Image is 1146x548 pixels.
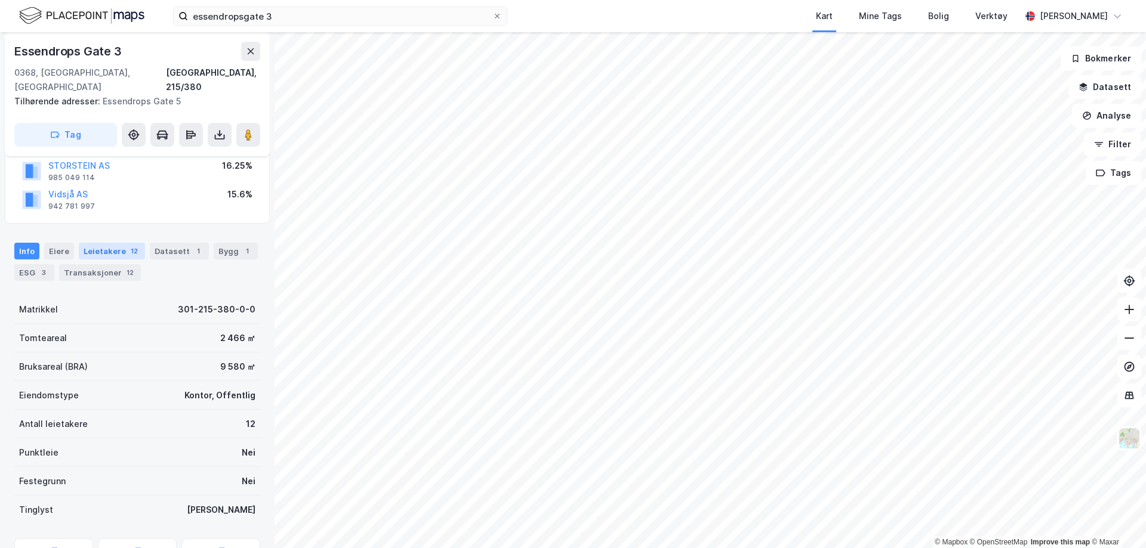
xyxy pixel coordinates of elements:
[14,42,124,61] div: Essendrops Gate 3
[1086,491,1146,548] iframe: Chat Widget
[1031,538,1090,546] a: Improve this map
[242,474,255,488] div: Nei
[975,9,1008,23] div: Verktøy
[184,388,255,403] div: Kontor, Offentlig
[241,245,253,257] div: 1
[14,243,39,259] div: Info
[178,302,255,317] div: 301-215-380-0-0
[1061,47,1141,70] button: Bokmerker
[48,173,95,182] div: 985 049 114
[192,245,204,257] div: 1
[79,243,145,259] div: Leietakere
[935,538,968,546] a: Mapbox
[128,245,140,257] div: 12
[14,123,117,147] button: Tag
[859,9,902,23] div: Mine Tags
[166,66,260,94] div: [GEOGRAPHIC_DATA], 215/380
[19,360,88,374] div: Bruksareal (BRA)
[14,94,251,109] div: Essendrops Gate 5
[1118,427,1141,450] img: Z
[14,264,54,281] div: ESG
[19,302,58,317] div: Matrikkel
[59,264,141,281] div: Transaksjoner
[816,9,833,23] div: Kart
[242,445,255,460] div: Nei
[150,243,209,259] div: Datasett
[188,7,492,25] input: Søk på adresse, matrikkel, gårdeiere, leietakere eller personer
[214,243,258,259] div: Bygg
[928,9,949,23] div: Bolig
[19,388,79,403] div: Eiendomstype
[1068,75,1141,99] button: Datasett
[227,187,252,202] div: 15.6%
[38,267,50,278] div: 3
[1040,9,1108,23] div: [PERSON_NAME]
[48,202,95,211] div: 942 781 997
[246,417,255,431] div: 12
[1084,132,1141,156] button: Filter
[220,331,255,345] div: 2 466 ㎡
[14,96,103,106] span: Tilhørende adresser:
[19,445,58,460] div: Punktleie
[44,243,74,259] div: Eiere
[19,5,144,26] img: logo.f888ab2527a4732fd821a326f86c7f29.svg
[970,538,1028,546] a: OpenStreetMap
[222,159,252,173] div: 16.25%
[19,503,53,517] div: Tinglyst
[14,66,166,94] div: 0368, [GEOGRAPHIC_DATA], [GEOGRAPHIC_DATA]
[19,331,67,345] div: Tomteareal
[19,474,66,488] div: Festegrunn
[220,360,255,374] div: 9 580 ㎡
[1086,161,1141,185] button: Tags
[19,417,88,431] div: Antall leietakere
[187,503,255,517] div: [PERSON_NAME]
[124,267,136,278] div: 12
[1072,104,1141,128] button: Analyse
